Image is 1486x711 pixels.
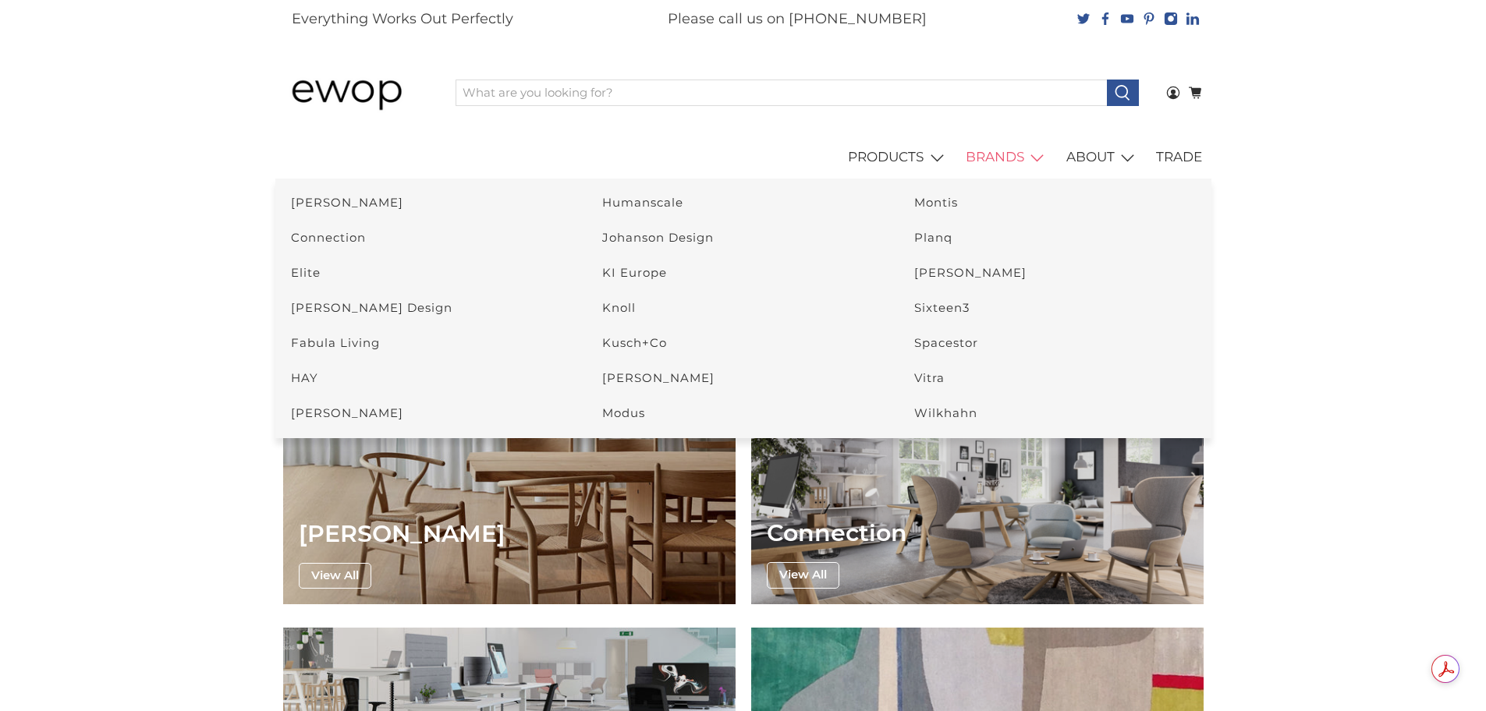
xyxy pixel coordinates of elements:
[291,335,380,350] a: Fabula Living
[914,195,958,210] a: Montis
[283,434,736,604] a: [PERSON_NAME] View All
[914,265,1027,280] a: [PERSON_NAME]
[668,9,927,30] p: Please call us on [PHONE_NUMBER]
[299,521,505,547] span: [PERSON_NAME]
[602,265,667,280] a: KI Europe
[602,370,715,385] a: [PERSON_NAME]
[602,405,645,420] a: Modus
[292,9,513,30] p: Everything Works Out Perfectly
[914,335,978,350] a: Spacestor
[602,300,636,315] a: Knoll
[291,370,318,385] a: HAY
[291,265,321,280] a: Elite
[602,335,667,350] a: Kusch+Co
[751,434,1204,604] a: Connection View All
[914,405,977,420] a: Wilkhahn
[602,195,683,210] a: Humanscale
[291,230,366,245] a: Connection
[291,300,452,315] a: [PERSON_NAME] Design
[1057,136,1147,179] a: ABOUT
[275,136,1211,179] nav: main navigation
[291,195,403,210] a: [PERSON_NAME]
[957,136,1058,179] a: BRANDS
[914,300,970,315] a: Sixteen3
[839,136,957,179] a: PRODUCTS
[602,230,714,245] a: Johanson Design
[1147,136,1211,179] a: TRADE
[914,230,952,245] a: Planq
[456,80,1108,106] input: What are you looking for?
[914,370,945,385] a: Vitra
[767,562,839,589] button: View All
[767,520,907,547] span: Connection
[291,405,403,420] a: [PERSON_NAME]
[299,563,371,589] button: View All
